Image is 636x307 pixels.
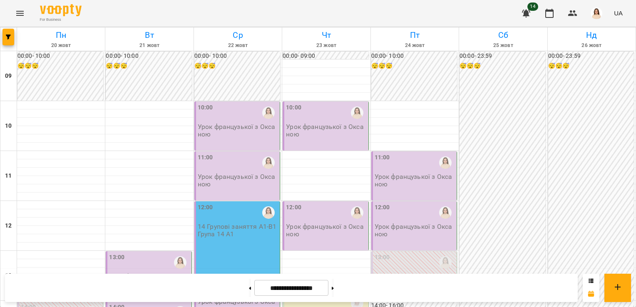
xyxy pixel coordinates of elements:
p: Урок французької з Оксаною [198,123,278,138]
h6: 😴😴😴 [17,62,103,71]
h6: 12 [5,221,12,230]
img: Оксана [439,256,452,269]
label: 13:00 [109,253,124,262]
h6: Пн [18,29,104,42]
label: 12:00 [375,203,390,212]
p: Урок французької з Оксаною [286,223,366,238]
button: Menu [10,3,30,23]
h6: 24 жовт [372,42,457,50]
h6: 😴😴😴 [194,62,280,71]
label: 12:00 [198,203,213,212]
h6: Сб [460,29,546,42]
img: Voopty Logo [40,4,82,16]
h6: 😴😴😴 [371,62,457,71]
img: Оксана [351,106,363,119]
h6: Чт [283,29,369,42]
img: 76124efe13172d74632d2d2d3678e7ed.png [591,7,602,19]
label: 10:00 [198,103,213,112]
span: 14 [527,2,538,11]
span: UA [614,9,623,17]
img: Оксана [439,156,452,169]
p: Урок французької з Оксаною [375,223,455,238]
h6: 20 жовт [18,42,104,50]
h6: Вт [107,29,192,42]
label: 11:00 [198,153,213,162]
img: Оксана [262,106,275,119]
h6: 21 жовт [107,42,192,50]
label: 10:00 [286,103,301,112]
h6: 23 жовт [283,42,369,50]
p: 14 Групові заняття А1-В1 Група 14 А1 [198,223,278,238]
h6: 00:00 - 10:00 [194,52,280,61]
label: 13:00 [375,253,390,262]
h6: 😴😴😴 [460,62,545,71]
h6: 25 жовт [460,42,546,50]
h6: 10 [5,121,12,131]
h6: 00:00 - 10:00 [106,52,191,61]
h6: 😴😴😴 [548,62,634,71]
h6: 00:00 - 10:00 [371,52,457,61]
img: Оксана [174,256,186,269]
p: Урок французької з Оксаною [375,173,455,188]
h6: 00:00 - 23:59 [460,52,545,61]
label: 11:00 [375,153,390,162]
img: Оксана [262,156,275,169]
p: Урок французької з Оксаною [198,173,278,188]
h6: 09 [5,72,12,81]
img: Оксана [262,206,275,219]
span: For Business [40,17,82,22]
h6: 11 [5,171,12,181]
h6: 26 жовт [549,42,634,50]
p: Урок французької з Оксаною [286,123,366,138]
button: UA [611,5,626,21]
h6: 00:00 - 09:00 [283,52,368,61]
h6: Ср [195,29,281,42]
h6: Пт [372,29,457,42]
label: 12:00 [286,203,301,212]
h6: 22 жовт [195,42,281,50]
h6: 00:00 - 10:00 [17,52,103,61]
h6: 😴😴😴 [106,62,191,71]
img: Оксана [351,206,363,219]
h6: Нд [549,29,634,42]
img: Оксана [439,206,452,219]
h6: 00:00 - 23:59 [548,52,634,61]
